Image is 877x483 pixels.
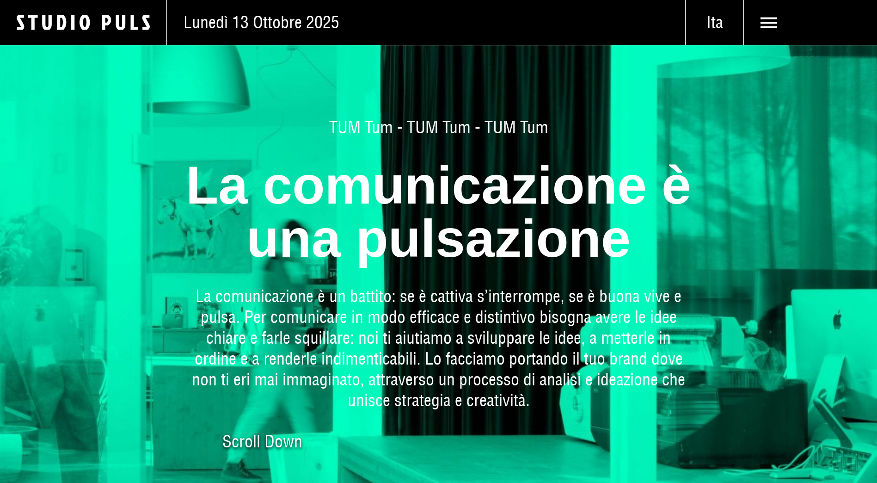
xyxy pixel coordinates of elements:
[222,433,302,450] span: Scroll Down
[147,159,730,265] h1: La comunicazione è una pulsazione
[189,286,688,411] p: La comunicazione è un battito: se è cattiva s’interrompe, se è buona vive e pulsa. Per comunicare...
[92,117,785,138] span: TUM Tum - TUM Tum - TUM Tum
[686,12,743,33] span: Ita
[184,12,339,33] span: Lunedì 13 Ottobre 2025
